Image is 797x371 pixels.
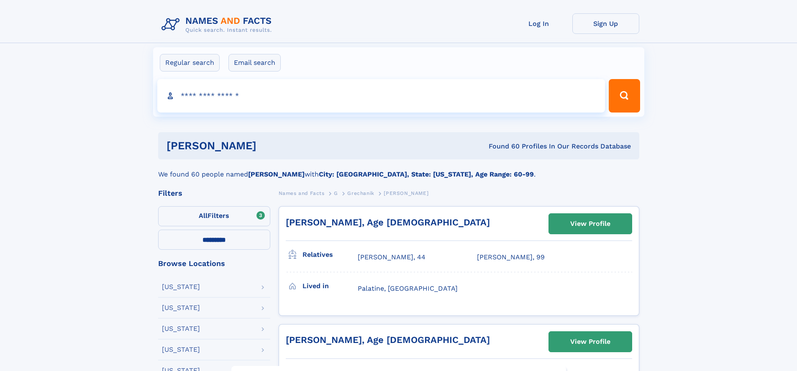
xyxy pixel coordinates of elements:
[286,335,490,345] a: [PERSON_NAME], Age [DEMOGRAPHIC_DATA]
[347,188,374,198] a: Grechanik
[162,325,200,332] div: [US_STATE]
[158,189,270,197] div: Filters
[609,79,640,113] button: Search Button
[286,217,490,228] a: [PERSON_NAME], Age [DEMOGRAPHIC_DATA]
[199,212,208,220] span: All
[334,190,338,196] span: G
[477,253,545,262] a: [PERSON_NAME], 99
[372,142,631,151] div: Found 60 Profiles In Our Records Database
[358,253,425,262] a: [PERSON_NAME], 44
[549,332,632,352] a: View Profile
[228,54,281,72] label: Email search
[279,188,325,198] a: Names and Facts
[160,54,220,72] label: Regular search
[162,346,200,353] div: [US_STATE]
[162,284,200,290] div: [US_STATE]
[570,214,610,233] div: View Profile
[319,170,534,178] b: City: [GEOGRAPHIC_DATA], State: [US_STATE], Age Range: 60-99
[158,260,270,267] div: Browse Locations
[384,190,428,196] span: [PERSON_NAME]
[549,214,632,234] a: View Profile
[334,188,338,198] a: G
[570,332,610,351] div: View Profile
[167,141,373,151] h1: [PERSON_NAME]
[505,13,572,34] a: Log In
[158,159,639,179] div: We found 60 people named with .
[572,13,639,34] a: Sign Up
[157,79,605,113] input: search input
[158,206,270,226] label: Filters
[302,279,358,293] h3: Lived in
[347,190,374,196] span: Grechanik
[248,170,305,178] b: [PERSON_NAME]
[158,13,279,36] img: Logo Names and Facts
[358,284,458,292] span: Palatine, [GEOGRAPHIC_DATA]
[162,304,200,311] div: [US_STATE]
[302,248,358,262] h3: Relatives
